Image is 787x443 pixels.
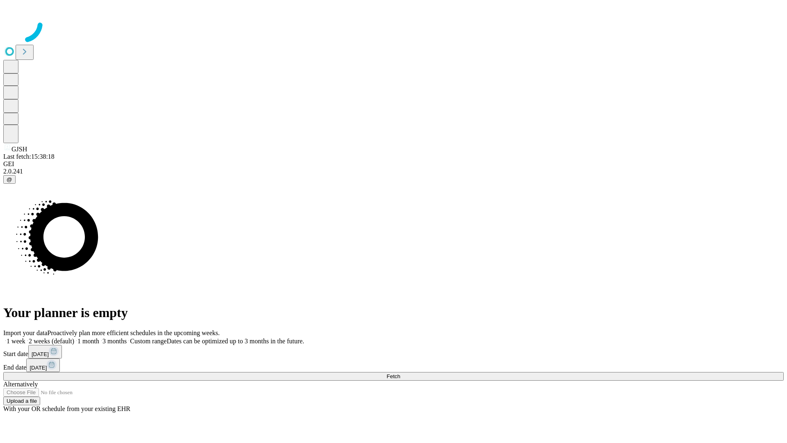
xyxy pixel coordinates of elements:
[102,338,127,345] span: 3 months
[32,351,49,357] span: [DATE]
[3,345,784,359] div: Start date
[28,345,62,359] button: [DATE]
[77,338,99,345] span: 1 month
[30,365,47,371] span: [DATE]
[3,372,784,381] button: Fetch
[167,338,304,345] span: Dates can be optimized up to 3 months in the future.
[7,338,25,345] span: 1 week
[48,329,220,336] span: Proactively plan more efficient schedules in the upcoming weeks.
[3,359,784,372] div: End date
[3,405,130,412] span: With your OR schedule from your existing EHR
[3,160,784,168] div: GEI
[3,153,55,160] span: Last fetch: 15:38:18
[130,338,166,345] span: Custom range
[3,175,16,184] button: @
[7,176,12,183] span: @
[3,329,48,336] span: Import your data
[3,168,784,175] div: 2.0.241
[26,359,60,372] button: [DATE]
[29,338,74,345] span: 2 weeks (default)
[11,146,27,153] span: GJSH
[3,381,38,388] span: Alternatively
[3,397,40,405] button: Upload a file
[387,373,400,379] span: Fetch
[3,305,784,320] h1: Your planner is empty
